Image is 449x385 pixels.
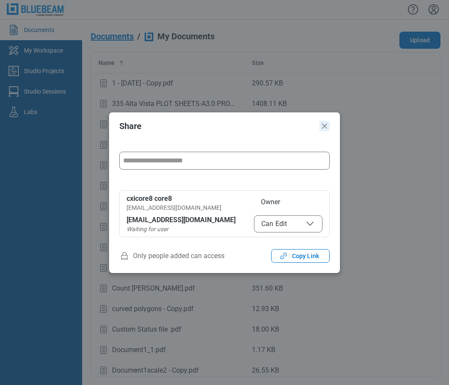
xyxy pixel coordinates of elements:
div: Waiting for user [127,225,251,233]
span: Can Edit [261,219,315,229]
span: Copy Link [292,252,319,260]
button: Copy Link [271,249,330,263]
span: Owner [254,194,322,212]
h2: Share [119,121,316,131]
div: cxicore8 core8 [127,194,251,203]
div: [EMAIL_ADDRESS][DOMAIN_NAME] [127,215,238,225]
span: Only people added can access [119,249,224,263]
button: Can Edit [254,215,322,232]
div: [EMAIL_ADDRESS][DOMAIN_NAME] [127,203,251,212]
form: form [119,152,330,180]
button: Close [319,121,330,131]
